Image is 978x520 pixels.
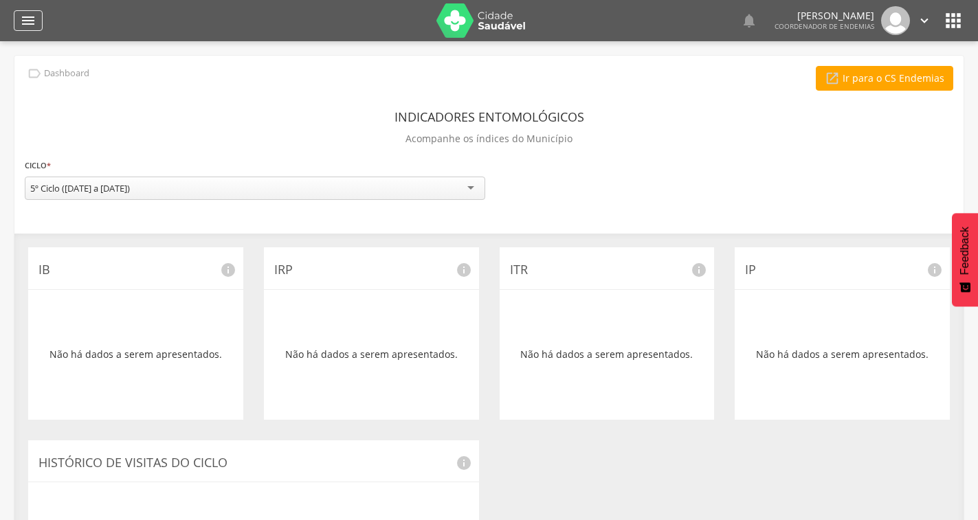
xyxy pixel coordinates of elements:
button: Feedback - Mostrar pesquisa [952,213,978,306]
p: [PERSON_NAME] [775,11,874,21]
i: info [220,262,236,278]
i: info [691,262,707,278]
p: IRP [274,261,469,279]
p: Dashboard [44,68,89,79]
i: info [456,455,472,471]
i:  [27,66,42,81]
i: info [926,262,943,278]
p: ITR [510,261,704,279]
a: Ir para o CS Endemias [816,66,953,91]
header: Indicadores Entomológicos [394,104,584,129]
i:  [942,10,964,32]
i: info [456,262,472,278]
a:  [741,6,757,35]
span: Feedback [959,227,971,275]
div: Não há dados a serem apresentados. [510,300,704,409]
p: Acompanhe os índices do Município [405,129,573,148]
i:  [20,12,36,29]
a:  [14,10,43,31]
div: Não há dados a serem apresentados. [38,300,233,409]
p: IB [38,261,233,279]
a:  [917,6,932,35]
p: IP [745,261,940,279]
div: Não há dados a serem apresentados. [274,300,469,409]
p: Histórico de Visitas do Ciclo [38,454,469,472]
div: 5º Ciclo ([DATE] a [DATE]) [30,182,130,194]
label: Ciclo [25,158,51,173]
span: Coordenador de Endemias [775,21,874,31]
i:  [741,12,757,29]
div: Não há dados a serem apresentados. [745,300,940,409]
i:  [825,71,840,86]
i:  [917,13,932,28]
